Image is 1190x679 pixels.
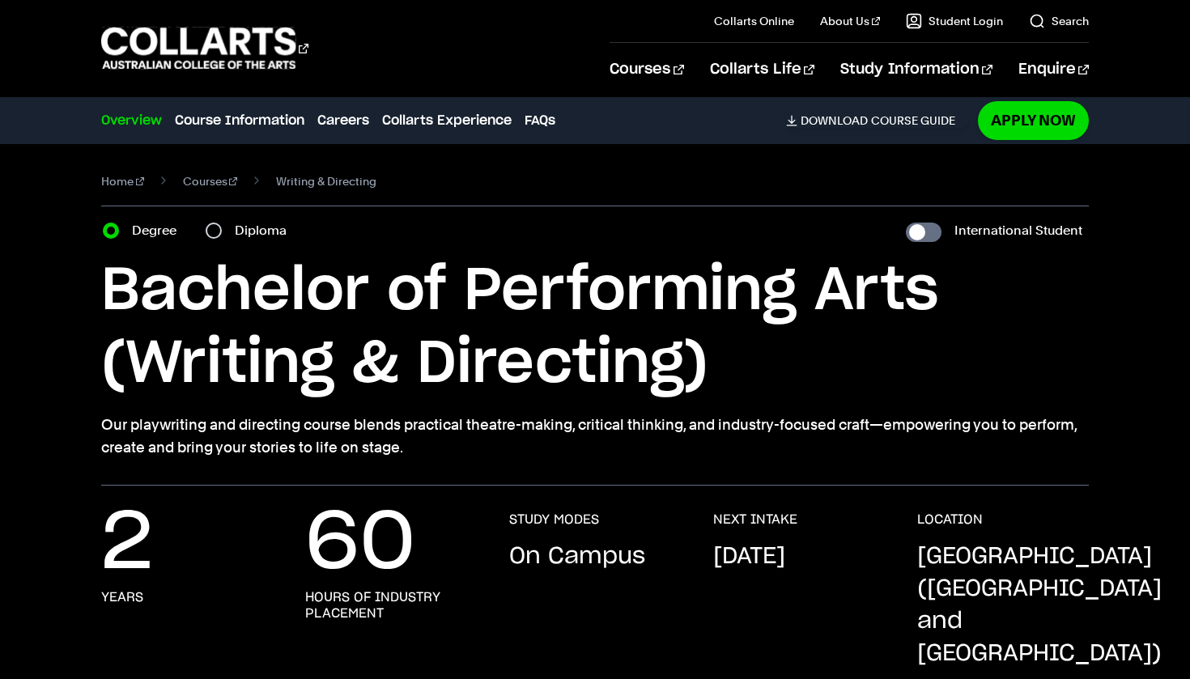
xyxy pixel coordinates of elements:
div: Go to homepage [101,25,308,71]
label: International Student [954,219,1082,242]
label: Diploma [235,219,296,242]
p: On Campus [509,541,645,573]
a: Search [1029,13,1089,29]
p: Our playwriting and directing course blends practical theatre-making, critical thinking, and indu... [101,414,1089,459]
span: Download [801,113,868,128]
h3: STUDY MODES [509,511,599,528]
a: Course Information [175,111,304,130]
a: DownloadCourse Guide [786,113,968,128]
span: Writing & Directing [276,170,376,193]
p: 60 [305,511,415,576]
h3: years [101,589,143,605]
a: Apply Now [978,101,1089,139]
a: Student Login [906,13,1003,29]
h1: Bachelor of Performing Arts (Writing & Directing) [101,255,1089,401]
a: Enquire [1018,43,1089,96]
a: Collarts Online [714,13,794,29]
h3: LOCATION [917,511,983,528]
a: Careers [317,111,369,130]
a: FAQs [525,111,555,130]
a: Collarts Life [710,43,814,96]
a: Collarts Experience [382,111,512,130]
p: 2 [101,511,153,576]
a: Courses [610,43,683,96]
a: About Us [820,13,880,29]
a: Home [101,170,144,193]
h3: hours of industry placement [305,589,477,622]
h3: NEXT INTAKE [713,511,797,528]
p: [GEOGRAPHIC_DATA] ([GEOGRAPHIC_DATA] and [GEOGRAPHIC_DATA]) [917,541,1162,670]
label: Degree [132,219,186,242]
p: [DATE] [713,541,785,573]
a: Overview [101,111,162,130]
a: Study Information [840,43,992,96]
a: Courses [183,170,238,193]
